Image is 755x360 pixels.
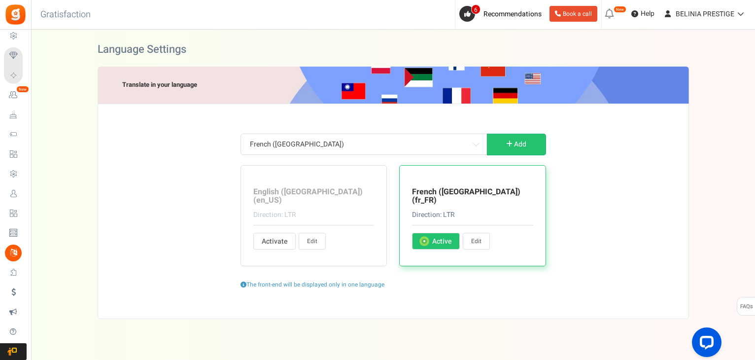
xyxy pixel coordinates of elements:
[253,188,375,205] h3: English ([GEOGRAPHIC_DATA]) (en_US)
[638,9,654,19] span: Help
[614,6,626,13] em: New
[262,237,285,247] span: Activate
[412,210,533,220] p: Direction: LTR
[122,81,197,88] h5: Translate in your language
[16,86,29,93] em: New
[253,210,375,220] p: Direction: LTR
[4,3,27,26] img: Gratisfaction
[240,281,546,289] div: The front-end will be displayed only in one language
[98,44,186,54] h2: Language Settings
[483,9,542,19] span: Recommendations
[487,134,546,155] a: Add
[432,237,451,247] span: Active
[459,6,546,22] a: 6 Recommendations
[463,233,490,250] a: Edit
[627,6,658,22] a: Help
[740,297,753,316] span: FAQs
[412,188,533,205] h3: French ([GEOGRAPHIC_DATA]) (fr_FR)
[240,134,487,155] span: French (Canada)
[299,233,326,250] a: Edit
[4,87,27,104] a: New
[471,4,480,14] span: 6
[30,5,102,25] h3: Gratisfaction
[549,6,597,22] a: Book a call
[676,9,734,19] span: BELINIA PRESTIGE
[246,136,481,153] span: French (Canada)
